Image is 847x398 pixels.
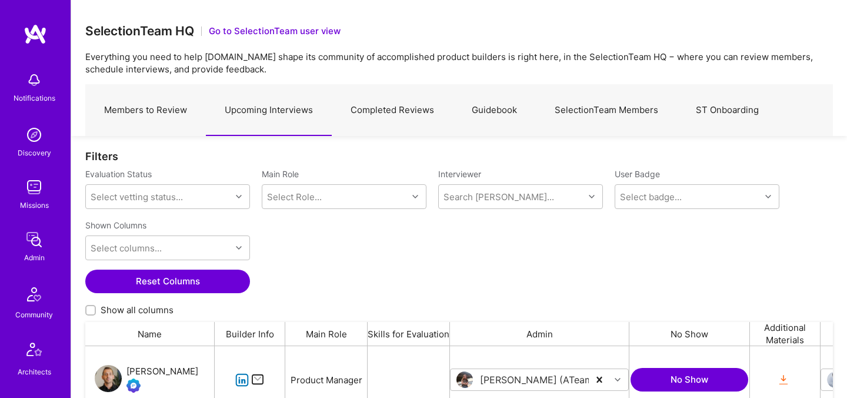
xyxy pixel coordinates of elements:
i: icon Chevron [765,194,771,200]
i: icon OrangeDownload [776,373,790,387]
img: Community [20,280,48,309]
label: User Badge [615,168,660,180]
div: Name [85,322,215,346]
img: logo [24,24,47,45]
div: Filters [85,150,833,162]
img: admin teamwork [22,228,46,251]
a: ST Onboarding [677,85,778,136]
i: icon Chevron [615,377,621,383]
label: Evaluation Status [85,168,152,180]
div: Select badge... [620,191,682,203]
button: No Show [631,368,748,392]
img: Architects [20,337,48,366]
img: teamwork [22,175,46,199]
a: SelectionTeam Members [536,85,677,136]
img: discovery [22,123,46,147]
img: User Avatar [95,365,122,392]
i: icon Chevron [589,194,595,200]
div: Notifications [14,92,55,104]
label: Interviewer [438,168,603,180]
div: No Show [629,322,750,346]
div: Additional Materials [750,322,821,346]
label: Main Role [262,168,426,180]
i: icon Chevron [236,245,242,251]
a: Members to Review [85,85,206,136]
label: Shown Columns [85,220,146,231]
div: Missions [20,199,49,211]
a: Completed Reviews [332,85,453,136]
img: bell [22,68,46,92]
div: Admin [24,251,45,264]
i: icon Chevron [236,194,242,200]
img: User Avatar [456,372,473,388]
div: Select Role... [267,191,322,203]
div: [PERSON_NAME] [126,364,198,379]
img: User Avatar [827,372,843,388]
div: Skills for Evaluation [368,322,450,346]
div: Search [PERSON_NAME]... [443,191,554,203]
i: icon Mail [251,373,265,387]
a: Upcoming Interviews [206,85,332,136]
img: Evaluation Call Booked [126,379,141,393]
div: Discovery [18,147,51,159]
div: Select columns... [91,242,162,254]
h3: SelectionTeam HQ [85,24,194,38]
a: Guidebook [453,85,536,136]
p: Everything you need to help [DOMAIN_NAME] shape its community of accomplished product builders is... [85,51,833,75]
div: Community [15,309,53,321]
button: Go to SelectionTeam user view [209,25,341,37]
div: Admin [450,322,629,346]
span: Show all columns [101,304,174,316]
div: Architects [18,366,51,378]
button: Reset Columns [85,270,250,293]
i: icon Chevron [412,194,418,200]
div: Select vetting status... [91,191,183,203]
div: Builder Info [215,322,285,346]
i: icon linkedIn [235,373,249,387]
a: User Avatar[PERSON_NAME]Evaluation Call Booked [95,364,198,395]
div: Main Role [285,322,368,346]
